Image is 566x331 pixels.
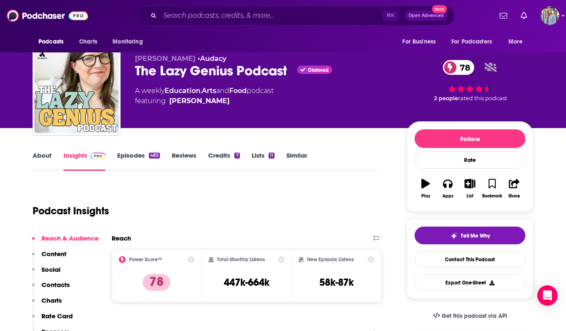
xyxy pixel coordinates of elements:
[307,257,354,263] h2: New Episode Listens
[442,312,507,320] span: Get this podcast via API
[458,95,507,101] span: rated this podcast
[74,34,102,50] a: Charts
[149,153,160,159] div: 485
[409,14,444,18] span: Open Advanced
[252,151,275,171] a: Lists11
[169,96,230,106] div: [PERSON_NAME]
[38,36,63,48] span: Podcasts
[107,34,154,50] button: open menu
[113,36,143,48] span: Monitoring
[63,151,105,171] a: InsightsPodchaser Pro
[426,306,514,326] a: Get this podcast via API
[451,60,475,75] span: 78
[503,34,533,50] button: open menu
[415,274,525,291] button: Export One-Sheet
[7,8,88,24] img: Podchaser - Follow, Share and Rate Podcasts
[41,234,99,242] p: Reach & Audience
[216,87,229,95] span: and
[269,153,275,159] div: 11
[41,281,70,289] p: Contacts
[34,49,119,133] img: The Lazy Genius Podcast
[208,151,239,171] a: Credits7
[32,250,66,265] button: Content
[91,153,105,159] img: Podchaser Pro
[434,95,458,101] span: 2 people
[198,55,226,63] span: •
[451,36,492,48] span: For Podcasters
[396,34,446,50] button: open menu
[201,87,202,95] span: ,
[135,55,195,63] span: [PERSON_NAME]
[32,265,60,281] button: Social
[481,173,503,204] button: Bookmark
[459,173,481,204] button: List
[200,55,226,63] a: Audacy
[137,6,455,25] div: Search podcasts, credits, & more...
[33,34,74,50] button: open menu
[217,257,265,263] h2: Total Monthly Listens
[451,233,457,239] img: tell me why sparkle
[508,194,520,199] div: Share
[541,6,559,25] span: Logged in as JFMuntsinger
[224,276,269,289] h3: 447k-664k
[135,96,274,106] span: featuring
[165,87,201,95] a: Education
[415,173,437,204] button: Play
[496,8,511,23] a: Show notifications dropdown
[405,11,448,21] button: Open AdvancedNew
[234,153,239,159] div: 7
[33,151,52,171] a: About
[382,10,398,21] span: ⌘ K
[172,151,196,171] a: Reviews
[415,129,525,148] button: Follow
[402,36,436,48] span: For Business
[443,60,475,75] a: 78
[32,234,99,250] button: Reach & Audience
[33,205,109,217] h1: Podcast Insights
[461,233,490,239] span: Tell Me Why
[143,274,170,291] p: 78
[160,9,382,22] input: Search podcasts, credits, & more...
[517,8,530,23] a: Show notifications dropdown
[112,234,131,242] h2: Reach
[442,194,453,199] div: Apps
[79,36,97,48] span: Charts
[41,250,66,258] p: Content
[415,227,525,244] button: tell me why sparkleTell Me Why
[541,6,559,25] button: Show profile menu
[308,68,329,72] span: Claimed
[41,296,62,304] p: Charts
[446,34,504,50] button: open menu
[508,36,523,48] span: More
[41,312,73,320] p: Rate Card
[415,151,525,169] div: Rate
[467,194,473,199] div: List
[41,265,60,274] p: Social
[229,87,247,95] a: Food
[432,5,447,13] span: New
[503,173,525,204] button: Share
[32,296,62,312] button: Charts
[482,194,502,199] div: Bookmark
[319,276,354,289] h3: 58k-87k
[421,194,430,199] div: Play
[129,257,162,263] h2: Power Score™
[286,151,307,171] a: Similar
[407,55,533,107] div: 78 2 peoplerated this podcast
[415,251,525,268] a: Contact This Podcast
[437,173,459,204] button: Apps
[32,281,70,296] button: Contacts
[202,87,216,95] a: Arts
[135,86,274,106] div: A weekly podcast
[537,285,558,306] div: Open Intercom Messenger
[32,312,73,328] button: Rate Card
[117,151,160,171] a: Episodes485
[541,6,559,25] img: User Profile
